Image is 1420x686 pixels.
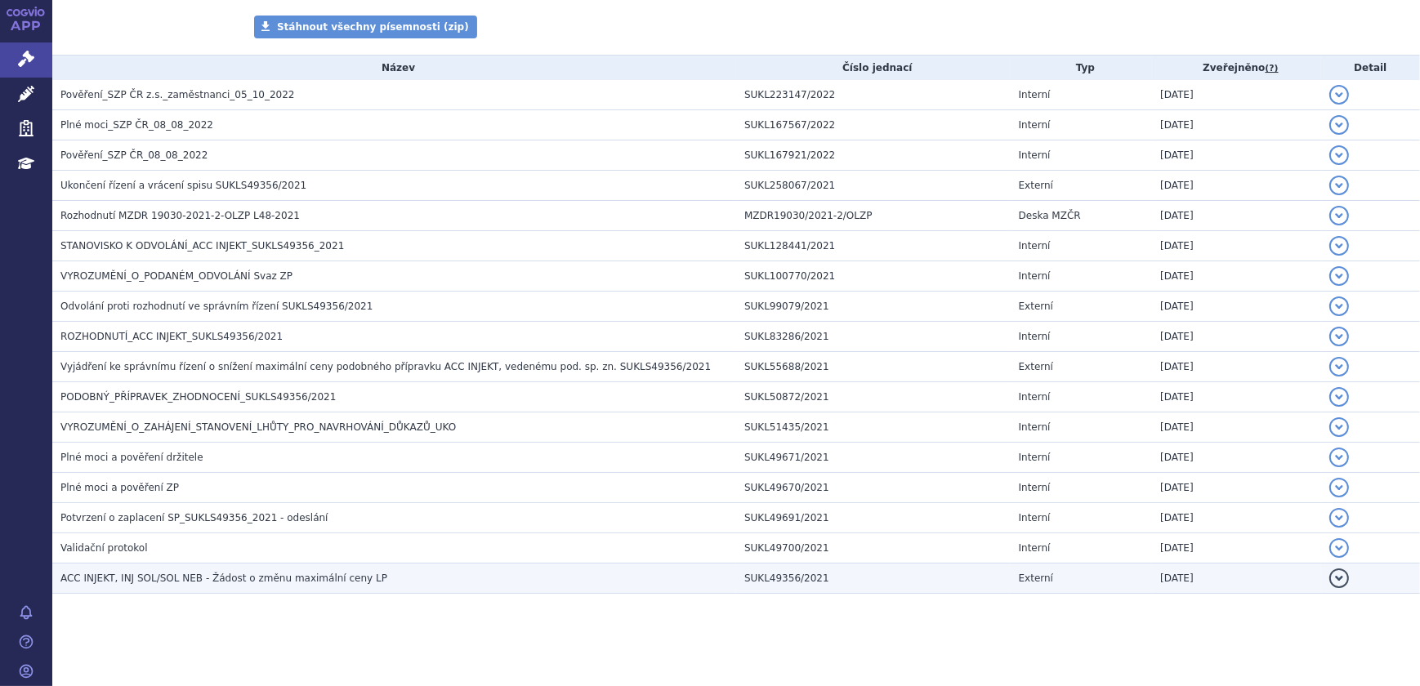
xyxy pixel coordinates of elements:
[60,270,292,282] span: VYROZUMĚNÍ_O_PODANÉM_ODVOLÁNÍ Svaz ZP
[1019,89,1051,100] span: Interní
[1152,443,1321,473] td: [DATE]
[1019,149,1051,161] span: Interní
[1152,231,1321,261] td: [DATE]
[1329,417,1349,437] button: detail
[1329,478,1349,497] button: detail
[1329,85,1349,105] button: detail
[1152,473,1321,503] td: [DATE]
[736,231,1011,261] td: SUKL128441/2021
[1019,542,1051,554] span: Interní
[1019,180,1053,191] span: Externí
[736,322,1011,352] td: SUKL83286/2021
[1152,140,1321,171] td: [DATE]
[1019,240,1051,252] span: Interní
[1329,236,1349,256] button: detail
[60,149,208,161] span: Pověření_SZP ČR_08_08_2022
[1329,296,1349,316] button: detail
[1152,322,1321,352] td: [DATE]
[1019,301,1053,312] span: Externí
[1266,63,1279,74] abbr: (?)
[277,21,469,33] span: Stáhnout všechny písemnosti (zip)
[52,56,736,80] th: Název
[60,572,387,584] span: ACC INJEKT, INJ SOL/SOL NEB - Žádost o změnu maximální ceny LP
[1152,292,1321,322] td: [DATE]
[736,382,1011,412] td: SUKL50872/2021
[1152,412,1321,443] td: [DATE]
[1011,56,1153,80] th: Typ
[60,542,148,554] span: Validační protokol
[736,443,1011,473] td: SUKL49671/2021
[60,361,711,372] span: Vyjádření ke správnímu řízení o snížení maximální ceny podobného přípravku ACC INJEKT, vedenému p...
[1019,210,1081,221] span: Deska MZČR
[736,110,1011,140] td: SUKL167567/2022
[60,89,294,100] span: Pověření_SZP ČR z.s._zaměstnanci_05_10_2022
[60,452,203,463] span: Plné moci a pověření držitele
[1329,387,1349,407] button: detail
[1019,482,1051,493] span: Interní
[1019,572,1053,584] span: Externí
[60,391,336,403] span: PODOBNÝ_PŘÍPRAVEK_ZHODNOCENÍ_SUKLS49356/2021
[60,331,283,342] span: ROZHODNUTÍ_ACC INJEKT_SUKLS49356/2021
[1329,448,1349,467] button: detail
[1329,568,1349,588] button: detail
[1329,115,1349,135] button: detail
[1152,563,1321,594] td: [DATE]
[1152,533,1321,563] td: [DATE]
[1019,391,1051,403] span: Interní
[60,421,456,433] span: VYROZUMĚNÍ_O_ZAHÁJENÍ_STANOVENÍ_LHŮTY_PRO_NAVRHOVÁNÍ_DŮKAZŮ_UKO
[736,503,1011,533] td: SUKL49691/2021
[1329,508,1349,528] button: detail
[1019,452,1051,463] span: Interní
[736,352,1011,382] td: SUKL55688/2021
[60,482,179,493] span: Plné moci a pověření ZP
[736,201,1011,231] td: MZDR19030/2021-2/OLZP
[1329,145,1349,165] button: detail
[1329,266,1349,286] button: detail
[60,180,306,191] span: Ukončení řízení a vrácení spisu SUKLS49356/2021
[736,292,1011,322] td: SUKL99079/2021
[736,473,1011,503] td: SUKL49670/2021
[60,210,300,221] span: Rozhodnutí MZDR 19030-2021-2-OLZP L48-2021
[736,412,1011,443] td: SUKL51435/2021
[1152,503,1321,533] td: [DATE]
[736,140,1011,171] td: SUKL167921/2022
[1329,538,1349,558] button: detail
[736,56,1011,80] th: Číslo jednací
[1321,56,1420,80] th: Detail
[1329,206,1349,225] button: detail
[736,171,1011,201] td: SUKL258067/2021
[736,80,1011,110] td: SUKL223147/2022
[736,563,1011,594] td: SUKL49356/2021
[60,240,344,252] span: STANOVISKO K ODVOLÁNÍ_ACC INJEKT_SUKLS49356_2021
[1152,80,1321,110] td: [DATE]
[1019,331,1051,342] span: Interní
[1152,261,1321,292] td: [DATE]
[1019,270,1051,282] span: Interní
[1019,119,1051,131] span: Interní
[1019,512,1051,523] span: Interní
[1152,56,1321,80] th: Zveřejněno
[1329,176,1349,195] button: detail
[1152,110,1321,140] td: [DATE]
[1019,421,1051,433] span: Interní
[60,301,373,312] span: Odvolání proti rozhodnutí ve správním řízení SUKLS49356/2021
[1329,357,1349,376] button: detail
[1152,171,1321,201] td: [DATE]
[1329,327,1349,346] button: detail
[1152,201,1321,231] td: [DATE]
[1019,361,1053,372] span: Externí
[736,261,1011,292] td: SUKL100770/2021
[736,533,1011,563] td: SUKL49700/2021
[1152,382,1321,412] td: [DATE]
[60,119,213,131] span: Plné moci_SZP ČR_08_08_2022
[60,512,328,523] span: Potvrzení o zaplacení SP_SUKLS49356_2021 - odeslání
[254,16,477,38] a: Stáhnout všechny písemnosti (zip)
[1152,352,1321,382] td: [DATE]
